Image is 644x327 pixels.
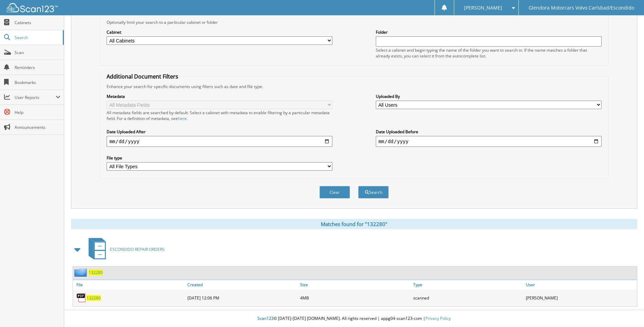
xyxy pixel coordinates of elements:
[411,280,524,289] a: Type
[358,186,389,199] button: Search
[15,124,60,130] span: Announcements
[425,315,451,321] a: Privacy Policy
[376,93,602,99] label: Uploaded By
[178,116,187,121] a: here
[464,6,502,10] span: [PERSON_NAME]
[411,291,524,305] div: scanned
[376,47,602,59] div: Select a cabinet and begin typing the name of the folder you want to search in. If the name match...
[103,84,605,89] div: Enhance your search for specific documents using filters such as date and file type.
[376,29,602,35] label: Folder
[76,293,87,303] img: PDF.png
[15,35,59,40] span: Search
[74,268,89,277] img: folder2.png
[87,295,101,301] a: 132280
[529,6,634,10] span: Glendora Motorcars Volvo Carlsbad/Escondido
[15,65,60,70] span: Reminders
[376,129,602,135] label: Date Uploaded Before
[103,19,605,25] div: Optionally limit your search to a particular cabinet or folder
[524,280,637,289] a: User
[107,29,332,35] label: Cabinet
[73,280,186,289] a: File
[15,80,60,85] span: Bookmarks
[64,310,644,327] div: © [DATE]-[DATE] [DOMAIN_NAME]. All rights reserved | appg04-scan123-com |
[110,246,165,252] span: ESCONDIDO REPAIR ORDERS
[186,291,298,305] div: [DATE] 12:06 PM
[524,291,637,305] div: [PERSON_NAME]
[15,20,60,25] span: Cabinets
[376,136,602,147] input: end
[610,294,644,327] iframe: Chat Widget
[15,50,60,55] span: Scan
[89,270,103,275] a: 132280
[186,280,298,289] a: Created
[298,280,411,289] a: Size
[85,236,165,263] a: ESCONDIDO REPAIR ORDERS
[107,136,332,147] input: start
[103,73,182,80] legend: Additional Document Filters
[257,315,274,321] span: Scan123
[107,155,332,161] label: File type
[298,291,411,305] div: 4MB
[71,219,637,229] div: Matches found for "132280"
[15,109,60,115] span: Help
[107,110,332,121] div: All metadata fields are searched by default. Select a cabinet with metadata to enable filtering b...
[319,186,350,199] button: Clear
[107,129,332,135] label: Date Uploaded After
[7,3,58,12] img: scan123-logo-white.svg
[107,93,332,99] label: Metadata
[15,94,56,100] span: User Reports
